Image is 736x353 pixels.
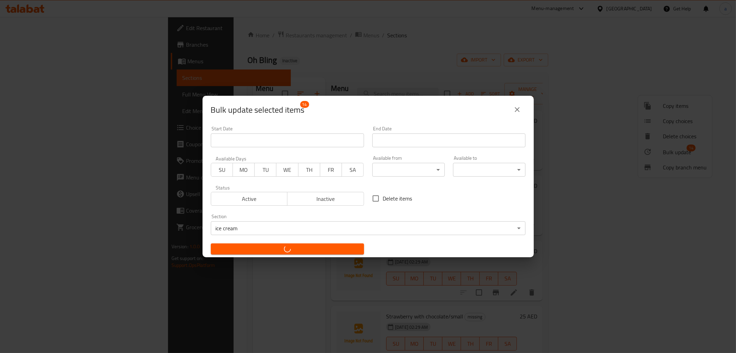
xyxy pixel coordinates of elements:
[287,192,364,206] button: Inactive
[320,163,342,177] button: FR
[301,165,317,175] span: TH
[211,104,305,115] span: Selected items count
[323,165,339,175] span: FR
[345,165,361,175] span: SA
[254,163,276,177] button: TU
[236,165,252,175] span: MO
[214,165,230,175] span: SU
[290,194,361,204] span: Inactive
[279,165,295,175] span: WE
[214,194,285,204] span: Active
[276,163,298,177] button: WE
[211,192,288,206] button: Active
[509,101,526,118] button: close
[257,165,274,175] span: TU
[233,163,255,177] button: MO
[372,163,445,177] div: ​
[300,101,309,108] span: 14
[453,163,526,177] div: ​
[298,163,320,177] button: TH
[342,163,364,177] button: SA
[211,163,233,177] button: SU
[383,194,412,203] span: Delete items
[211,221,526,235] div: ice cream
